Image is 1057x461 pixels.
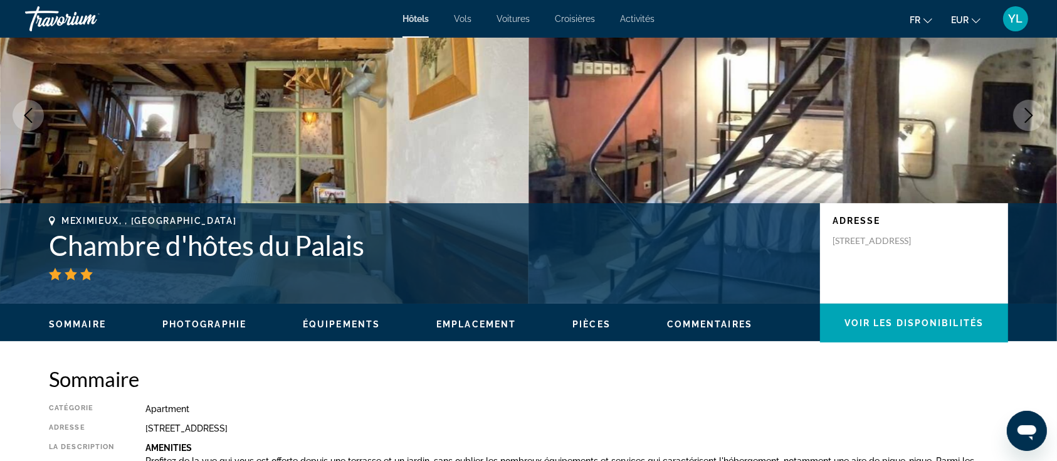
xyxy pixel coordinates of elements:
[1009,13,1023,25] span: YL
[555,14,595,24] a: Croisières
[667,319,752,329] span: Commentaires
[1007,411,1047,451] iframe: Bouton de lancement de la fenêtre de messagerie
[572,319,611,329] span: Pièces
[49,319,106,329] span: Sommaire
[145,443,192,453] b: Amenities
[999,6,1032,32] button: User Menu
[145,404,1008,414] div: Apartment
[497,14,530,24] a: Voitures
[1013,100,1044,131] button: Next image
[402,14,429,24] a: Hôtels
[667,319,752,330] button: Commentaires
[951,11,981,29] button: Change currency
[49,229,807,262] h1: Chambre d'hôtes du Palais
[303,319,380,329] span: Équipements
[145,423,1008,433] div: [STREET_ADDRESS]
[162,319,246,330] button: Photographie
[951,15,969,25] span: EUR
[162,319,246,329] span: Photographie
[833,216,996,226] p: Adresse
[454,14,471,24] a: Vols
[572,319,611,330] button: Pièces
[49,366,1008,391] h2: Sommaire
[620,14,655,24] a: Activités
[303,319,380,330] button: Équipements
[436,319,516,330] button: Emplacement
[49,319,106,330] button: Sommaire
[49,423,114,433] div: Adresse
[844,318,984,328] span: Voir les disponibilités
[910,11,932,29] button: Change language
[25,3,150,35] a: Travorium
[13,100,44,131] button: Previous image
[436,319,516,329] span: Emplacement
[833,235,933,246] p: [STREET_ADDRESS]
[61,216,236,226] span: Meximieux, , [GEOGRAPHIC_DATA]
[49,404,114,414] div: Catégorie
[820,304,1008,342] button: Voir les disponibilités
[910,15,920,25] span: fr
